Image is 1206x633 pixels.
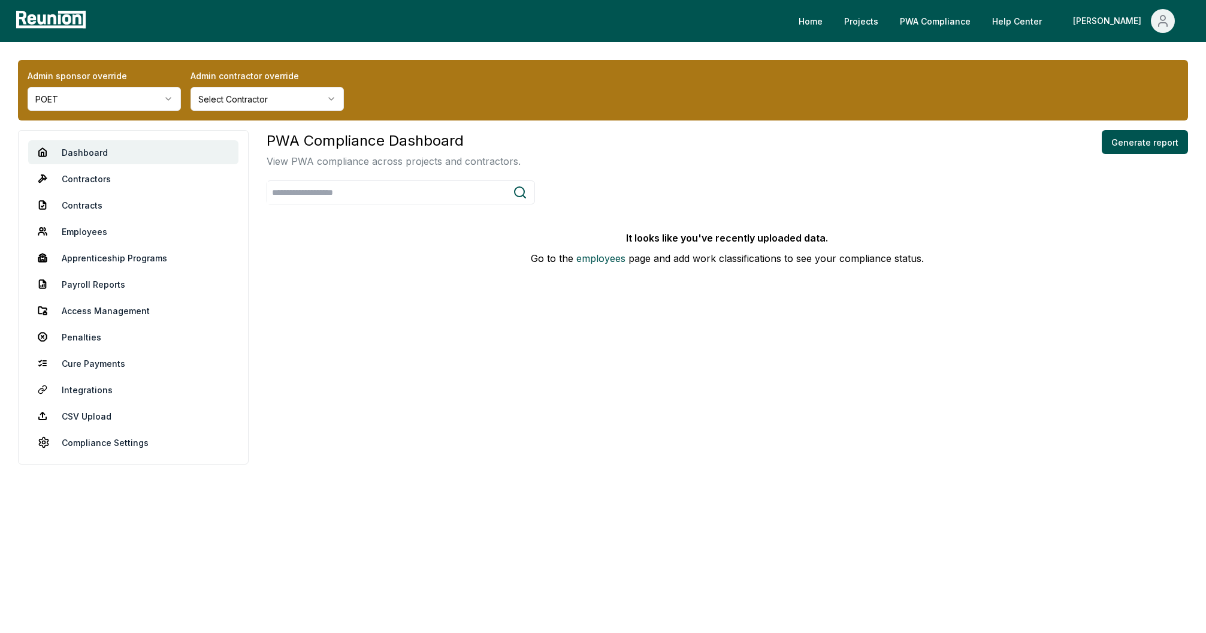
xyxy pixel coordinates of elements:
label: Admin contractor override [191,70,344,82]
p: Go to the page and add work classifications to see your compliance status. [531,251,924,266]
label: Admin sponsor override [28,70,181,82]
a: Penalties [28,325,238,349]
a: CSV Upload [28,404,238,428]
a: Access Management [28,299,238,322]
a: PWA Compliance [890,9,980,33]
a: Contractors [28,167,238,191]
a: Integrations [28,378,238,402]
button: Generate report [1102,130,1188,154]
a: Compliance Settings [28,430,238,454]
a: Projects [835,9,888,33]
a: employees [576,252,625,264]
nav: Main [789,9,1194,33]
a: Apprenticeship Programs [28,246,238,270]
a: Payroll Reports [28,272,238,296]
div: [PERSON_NAME] [1073,9,1146,33]
p: View PWA compliance across projects and contractors. [267,154,521,168]
button: [PERSON_NAME] [1063,9,1184,33]
a: Employees [28,219,238,243]
a: Cure Payments [28,351,238,375]
a: Help Center [983,9,1051,33]
h3: It looks like you've recently uploaded data. [626,231,828,245]
a: Home [789,9,832,33]
h3: PWA Compliance Dashboard [267,130,521,152]
a: Dashboard [28,140,238,164]
a: Contracts [28,193,238,217]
